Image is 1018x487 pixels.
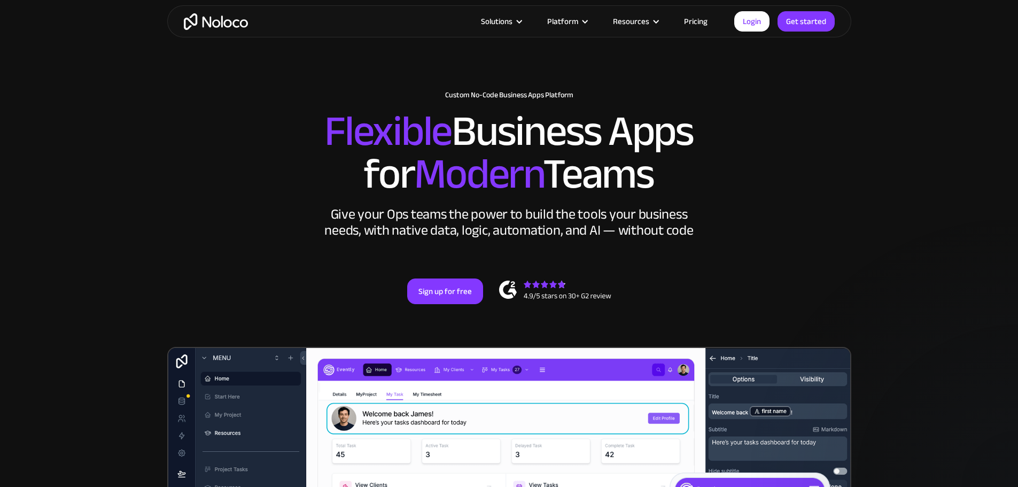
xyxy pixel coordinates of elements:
[178,110,841,196] h2: Business Apps for Teams
[734,11,770,32] a: Login
[613,14,649,28] div: Resources
[468,14,534,28] div: Solutions
[600,14,671,28] div: Resources
[547,14,578,28] div: Platform
[324,91,452,171] span: Flexible
[184,13,248,30] a: home
[407,279,483,304] a: Sign up for free
[481,14,512,28] div: Solutions
[178,91,841,99] h1: Custom No-Code Business Apps Platform
[322,206,696,238] div: Give your Ops teams the power to build the tools your business needs, with native data, logic, au...
[534,14,600,28] div: Platform
[671,14,721,28] a: Pricing
[778,11,835,32] a: Get started
[414,134,543,214] span: Modern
